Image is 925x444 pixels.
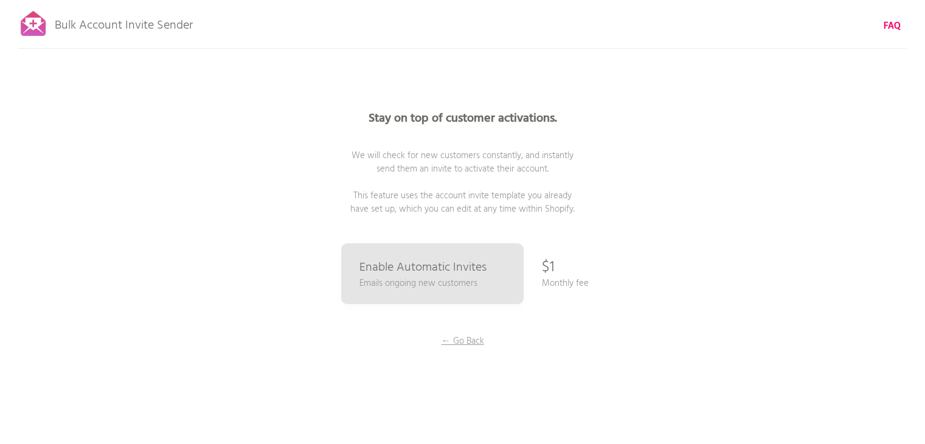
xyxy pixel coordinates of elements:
a: FAQ [884,19,901,33]
p: Emails ongoing new customers [359,277,477,290]
p: Enable Automatic Invites [359,262,487,274]
span: We will check for new customers constantly, and instantly send them an invite to activate their a... [350,148,575,217]
p: ← Go Back [417,335,508,348]
p: Bulk Account Invite Sender [55,7,193,38]
b: Stay on top of customer activations. [369,109,557,128]
p: Monthly fee [542,277,589,290]
a: Enable Automatic Invites Emails ongoing new customers [341,243,524,304]
p: $1 [542,249,555,286]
